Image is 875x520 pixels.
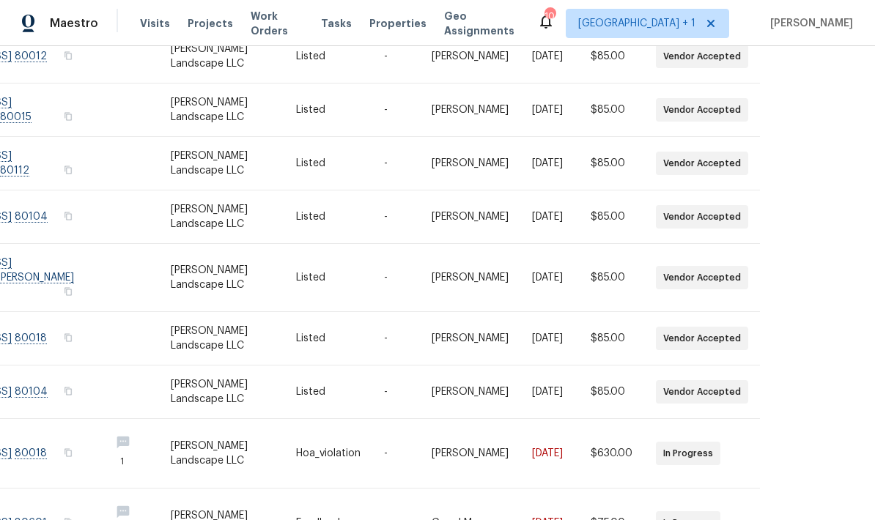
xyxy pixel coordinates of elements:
[420,419,520,489] td: [PERSON_NAME]
[188,16,233,31] span: Projects
[372,30,420,83] td: -
[284,30,372,83] td: Listed
[62,49,75,62] button: Copy Address
[420,312,520,365] td: [PERSON_NAME]
[372,244,420,312] td: -
[159,419,284,489] td: [PERSON_NAME] Landscape LLC
[321,18,352,29] span: Tasks
[62,331,75,344] button: Copy Address
[372,190,420,244] td: -
[284,137,372,190] td: Listed
[764,16,853,31] span: [PERSON_NAME]
[159,190,284,244] td: [PERSON_NAME] Landscape LLC
[50,16,98,31] span: Maestro
[62,385,75,398] button: Copy Address
[251,9,303,38] span: Work Orders
[578,16,695,31] span: [GEOGRAPHIC_DATA] + 1
[372,312,420,365] td: -
[372,419,420,489] td: -
[420,190,520,244] td: [PERSON_NAME]
[444,9,520,38] span: Geo Assignments
[284,419,372,489] td: Hoa_violation
[159,83,284,137] td: [PERSON_NAME] Landscape LLC
[159,365,284,419] td: [PERSON_NAME] Landscape LLC
[284,312,372,365] td: Listed
[62,285,75,298] button: Copy Address
[544,9,555,23] div: 10
[62,110,75,123] button: Copy Address
[369,16,427,31] span: Properties
[420,137,520,190] td: [PERSON_NAME]
[284,244,372,312] td: Listed
[159,312,284,365] td: [PERSON_NAME] Landscape LLC
[420,30,520,83] td: [PERSON_NAME]
[62,209,75,223] button: Copy Address
[159,244,284,312] td: [PERSON_NAME] Landscape LLC
[372,83,420,137] td: -
[62,446,75,459] button: Copy Address
[159,137,284,190] td: [PERSON_NAME] Landscape LLC
[420,244,520,312] td: [PERSON_NAME]
[140,16,170,31] span: Visits
[284,190,372,244] td: Listed
[284,365,372,419] td: Listed
[420,365,520,419] td: [PERSON_NAME]
[62,163,75,177] button: Copy Address
[159,30,284,83] td: [PERSON_NAME] Landscape LLC
[372,365,420,419] td: -
[420,83,520,137] td: [PERSON_NAME]
[372,137,420,190] td: -
[284,83,372,137] td: Listed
